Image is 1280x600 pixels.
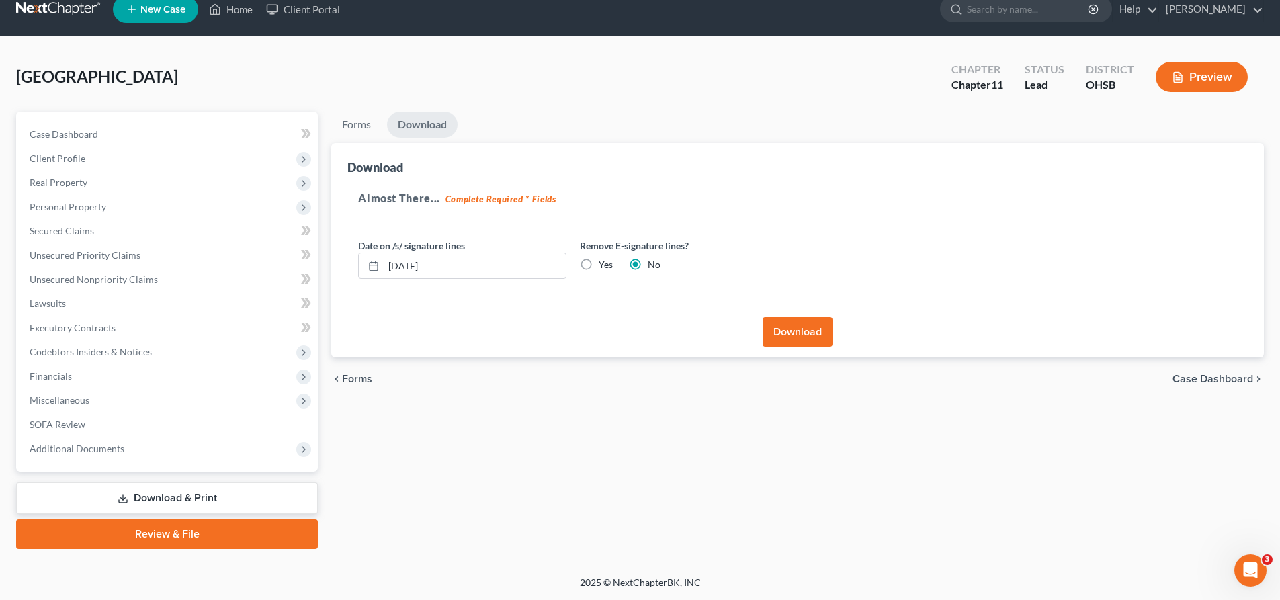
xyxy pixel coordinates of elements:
div: District [1086,62,1134,77]
span: Codebtors Insiders & Notices [30,346,152,357]
span: Unsecured Priority Claims [30,249,140,261]
h5: Almost There... [358,190,1237,206]
a: SOFA Review [19,413,318,437]
a: Unsecured Priority Claims [19,243,318,267]
a: Case Dashboard [19,122,318,146]
span: Lawsuits [30,298,66,309]
span: Forms [342,374,372,384]
span: Executory Contracts [30,322,116,333]
a: Lawsuits [19,292,318,316]
div: Status [1025,62,1064,77]
div: 2025 © NextChapterBK, INC [257,576,1023,600]
i: chevron_right [1253,374,1264,384]
span: SOFA Review [30,419,85,430]
div: Chapter [951,77,1003,93]
strong: Complete Required * Fields [445,194,556,204]
label: Remove E-signature lines? [580,239,788,253]
a: Download [387,112,458,138]
span: Financials [30,370,72,382]
span: Additional Documents [30,443,124,454]
a: Unsecured Nonpriority Claims [19,267,318,292]
span: Personal Property [30,201,106,212]
a: Executory Contracts [19,316,318,340]
label: Date on /s/ signature lines [358,239,465,253]
i: chevron_left [331,374,342,384]
input: MM/DD/YYYY [384,253,566,279]
div: Download [347,159,403,175]
span: Case Dashboard [30,128,98,140]
a: Case Dashboard chevron_right [1172,374,1264,384]
div: Lead [1025,77,1064,93]
span: New Case [140,5,185,15]
span: Case Dashboard [1172,374,1253,384]
span: Secured Claims [30,225,94,237]
span: [GEOGRAPHIC_DATA] [16,67,178,86]
a: Forms [331,112,382,138]
span: Unsecured Nonpriority Claims [30,273,158,285]
button: chevron_left Forms [331,374,390,384]
div: OHSB [1086,77,1134,93]
a: Review & File [16,519,318,549]
span: Client Profile [30,153,85,164]
button: Preview [1156,62,1248,92]
label: No [648,258,660,271]
button: Download [763,317,833,347]
div: Chapter [951,62,1003,77]
a: Download & Print [16,482,318,514]
span: 3 [1262,554,1273,565]
span: 11 [991,78,1003,91]
span: Miscellaneous [30,394,89,406]
span: Real Property [30,177,87,188]
iframe: Intercom live chat [1234,554,1267,587]
a: Secured Claims [19,219,318,243]
label: Yes [599,258,613,271]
